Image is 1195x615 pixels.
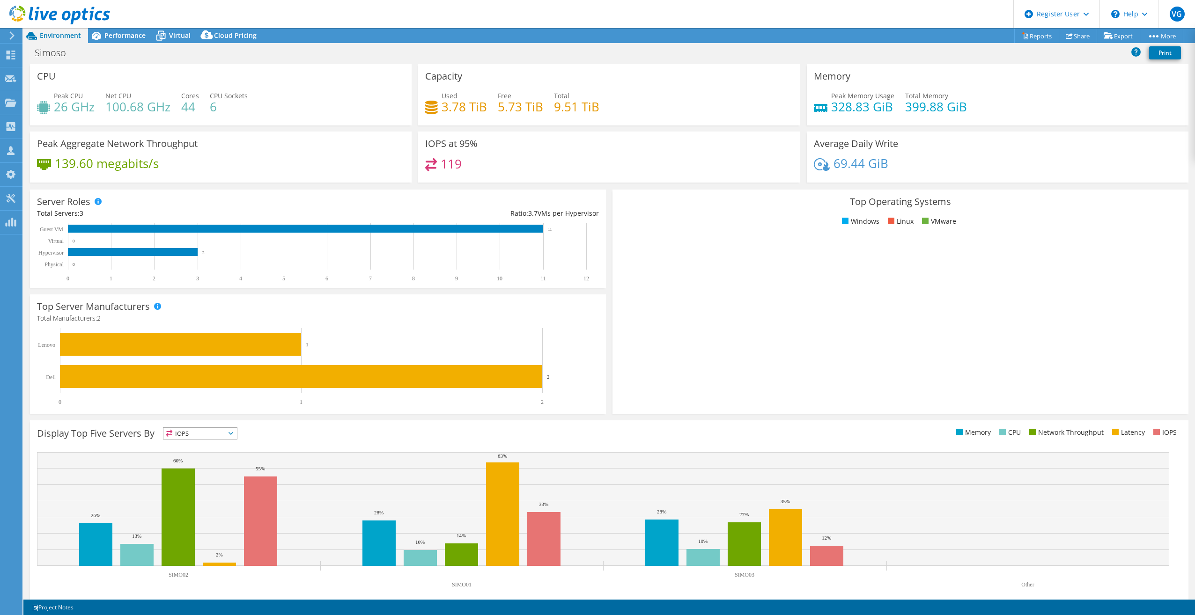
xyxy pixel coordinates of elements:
[55,158,159,168] h4: 139.60 megabits/s
[318,208,599,219] div: Ratio: VMs per Hypervisor
[457,533,466,538] text: 14%
[169,31,191,40] span: Virtual
[30,48,81,58] h1: Simoso
[163,428,237,439] span: IOPS
[216,552,223,557] text: 2%
[46,374,56,381] text: Dell
[441,159,462,169] h4: 119
[306,342,309,347] text: 1
[541,399,544,405] text: 2
[498,102,543,112] h4: 5.73 TiB
[528,209,538,218] span: 3.7
[210,91,248,100] span: CPU Sockets
[583,275,589,282] text: 12
[66,275,69,282] text: 0
[256,466,265,471] text: 55%
[54,102,95,112] h4: 26 GHz
[132,533,141,539] text: 13%
[442,91,457,100] span: Used
[25,601,80,613] a: Project Notes
[415,539,425,545] text: 10%
[905,91,948,100] span: Total Memory
[455,275,458,282] text: 9
[91,512,100,518] text: 26%
[73,239,75,243] text: 0
[739,512,749,517] text: 27%
[1014,29,1059,43] a: Reports
[37,208,318,219] div: Total Servers:
[831,91,894,100] span: Peak Memory Usage
[425,71,462,81] h3: Capacity
[105,102,170,112] h4: 100.68 GHz
[44,261,64,268] text: Physical
[920,216,956,227] li: VMware
[37,301,150,312] h3: Top Server Manufacturers
[425,139,478,149] h3: IOPS at 95%
[104,31,146,40] span: Performance
[412,275,415,282] text: 8
[110,275,112,282] text: 1
[202,250,205,255] text: 3
[620,197,1181,207] h3: Top Operating Systems
[539,501,548,507] text: 33%
[1110,427,1145,438] li: Latency
[442,102,487,112] h4: 3.78 TiB
[37,139,198,149] h3: Peak Aggregate Network Throughput
[548,227,552,232] text: 11
[498,91,511,100] span: Free
[153,275,155,282] text: 2
[325,275,328,282] text: 6
[181,91,199,100] span: Cores
[1140,29,1183,43] a: More
[954,427,991,438] li: Memory
[885,216,914,227] li: Linux
[48,238,64,244] text: Virtual
[1111,10,1120,18] svg: \n
[210,102,248,112] h4: 6
[80,209,83,218] span: 3
[169,571,188,578] text: SIMO02
[554,102,599,112] h4: 9.51 TiB
[239,275,242,282] text: 4
[97,314,101,322] span: 2
[37,71,56,81] h3: CPU
[814,139,898,149] h3: Average Daily Write
[282,275,285,282] text: 5
[822,535,831,541] text: 12%
[369,275,372,282] text: 7
[54,91,83,100] span: Peak CPU
[38,249,64,256] text: Hypervisor
[105,91,131,100] span: Net CPU
[37,313,599,323] h4: Total Manufacturers:
[1021,581,1034,588] text: Other
[831,102,894,112] h4: 328.83 GiB
[1149,46,1181,59] a: Print
[540,275,546,282] text: 11
[834,158,888,168] h4: 69.44 GiB
[905,102,967,112] h4: 399.88 GiB
[498,453,507,459] text: 63%
[300,399,302,405] text: 1
[1151,427,1177,438] li: IOPS
[735,571,754,578] text: SIMO03
[173,458,183,463] text: 60%
[73,262,75,267] text: 0
[59,399,61,405] text: 0
[657,509,666,514] text: 28%
[554,91,569,100] span: Total
[181,102,199,112] h4: 44
[1097,29,1140,43] a: Export
[497,275,502,282] text: 10
[37,197,90,207] h3: Server Roles
[997,427,1021,438] li: CPU
[40,226,63,233] text: Guest VM
[1059,29,1097,43] a: Share
[452,581,472,588] text: SIMO01
[840,216,879,227] li: Windows
[1027,427,1104,438] li: Network Throughput
[814,71,850,81] h3: Memory
[1170,7,1185,22] span: VG
[374,510,384,515] text: 28%
[698,538,708,544] text: 10%
[781,498,790,504] text: 35%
